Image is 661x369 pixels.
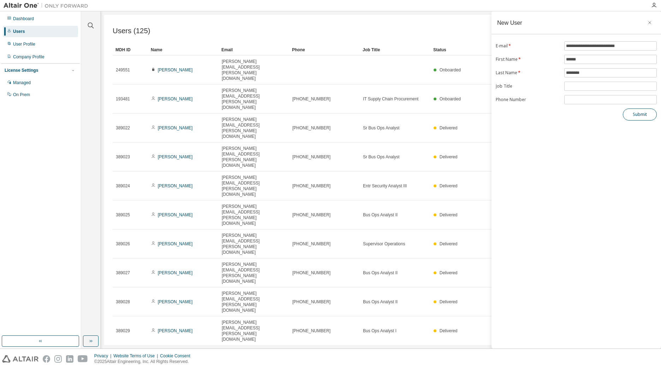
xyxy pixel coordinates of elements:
div: On Prem [13,92,30,98]
img: youtube.svg [78,355,88,363]
label: Job Title [496,83,560,89]
div: Company Profile [13,54,44,60]
a: [PERSON_NAME] [158,183,193,188]
label: Phone Number [496,97,560,102]
span: Supervisor Operations [363,241,405,247]
span: 193481 [116,96,130,102]
span: Sr Bus Ops Analyst [363,125,399,131]
a: [PERSON_NAME] [158,96,193,101]
span: 389028 [116,299,130,305]
div: Users [13,29,25,34]
div: Website Terms of Use [113,353,160,359]
span: Users (125) [113,27,150,35]
a: [PERSON_NAME] [158,299,193,304]
span: Delivered [440,270,458,275]
a: [PERSON_NAME] [158,212,193,217]
label: Last Name [496,70,560,76]
img: instagram.svg [54,355,62,363]
span: 389029 [116,328,130,334]
span: 249551 [116,67,130,73]
span: [PERSON_NAME][EMAIL_ADDRESS][PERSON_NAME][DOMAIN_NAME] [222,320,286,342]
div: User Profile [13,41,35,47]
img: linkedin.svg [66,355,73,363]
label: First Name [496,57,560,62]
span: [PERSON_NAME][EMAIL_ADDRESS][PERSON_NAME][DOMAIN_NAME] [222,233,286,255]
span: [PHONE_NUMBER] [292,212,330,218]
span: 389027 [116,270,130,276]
span: [PERSON_NAME][EMAIL_ADDRESS][PERSON_NAME][DOMAIN_NAME] [222,204,286,226]
div: Phone [292,44,357,55]
div: License Settings [5,68,38,73]
span: [PERSON_NAME][EMAIL_ADDRESS][PERSON_NAME][DOMAIN_NAME] [222,146,286,168]
span: [PHONE_NUMBER] [292,328,330,334]
span: 389022 [116,125,130,131]
div: Dashboard [13,16,34,22]
span: [PHONE_NUMBER] [292,270,330,276]
span: [PERSON_NAME][EMAIL_ADDRESS][PERSON_NAME][DOMAIN_NAME] [222,291,286,313]
div: Job Title [363,44,428,55]
span: [PHONE_NUMBER] [292,241,330,247]
span: IT Supply Chain Procurement [363,96,418,102]
div: New User [497,20,522,25]
span: Bus Ops Analyst II [363,299,398,305]
span: [PERSON_NAME][EMAIL_ADDRESS][PERSON_NAME][DOMAIN_NAME] [222,59,286,81]
span: Delivered [440,299,458,304]
span: [PHONE_NUMBER] [292,299,330,305]
span: Bus Ops Analyst II [363,270,398,276]
span: Entr Security Analyst III [363,183,407,189]
span: [PERSON_NAME][EMAIL_ADDRESS][PERSON_NAME][DOMAIN_NAME] [222,117,286,139]
span: Delivered [440,212,458,217]
span: Bus Ops Analyst I [363,328,397,334]
span: [PERSON_NAME][EMAIL_ADDRESS][PERSON_NAME][DOMAIN_NAME] [222,88,286,110]
p: © 2025 Altair Engineering, Inc. All Rights Reserved. [94,359,195,365]
a: [PERSON_NAME] [158,328,193,333]
span: Onboarded [440,68,461,72]
span: Delivered [440,183,458,188]
span: Delivered [440,154,458,159]
span: [PERSON_NAME][EMAIL_ADDRESS][PERSON_NAME][DOMAIN_NAME] [222,175,286,197]
div: Email [221,44,286,55]
div: MDH ID [115,44,145,55]
img: Altair One [4,2,92,9]
span: 389025 [116,212,130,218]
div: Managed [13,80,31,86]
span: Delivered [440,125,458,130]
a: [PERSON_NAME] [158,125,193,130]
span: Bus Ops Analyst II [363,212,398,218]
div: Name [151,44,216,55]
span: 389026 [116,241,130,247]
img: facebook.svg [43,355,50,363]
div: Status [433,44,612,55]
span: [PHONE_NUMBER] [292,183,330,189]
span: [PHONE_NUMBER] [292,154,330,160]
a: [PERSON_NAME] [158,154,193,159]
a: [PERSON_NAME] [158,68,193,72]
label: E-mail [496,43,560,49]
div: Privacy [94,353,113,359]
button: Submit [623,109,657,121]
span: 389023 [116,154,130,160]
a: [PERSON_NAME] [158,241,193,246]
span: 389024 [116,183,130,189]
span: Sr Bus Ops Analyst [363,154,399,160]
img: altair_logo.svg [2,355,38,363]
span: Delivered [440,241,458,246]
div: Cookie Consent [160,353,194,359]
span: [PERSON_NAME][EMAIL_ADDRESS][PERSON_NAME][DOMAIN_NAME] [222,262,286,284]
span: [PHONE_NUMBER] [292,125,330,131]
span: Delivered [440,328,458,333]
a: [PERSON_NAME] [158,270,193,275]
span: Onboarded [440,96,461,101]
span: [PHONE_NUMBER] [292,96,330,102]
